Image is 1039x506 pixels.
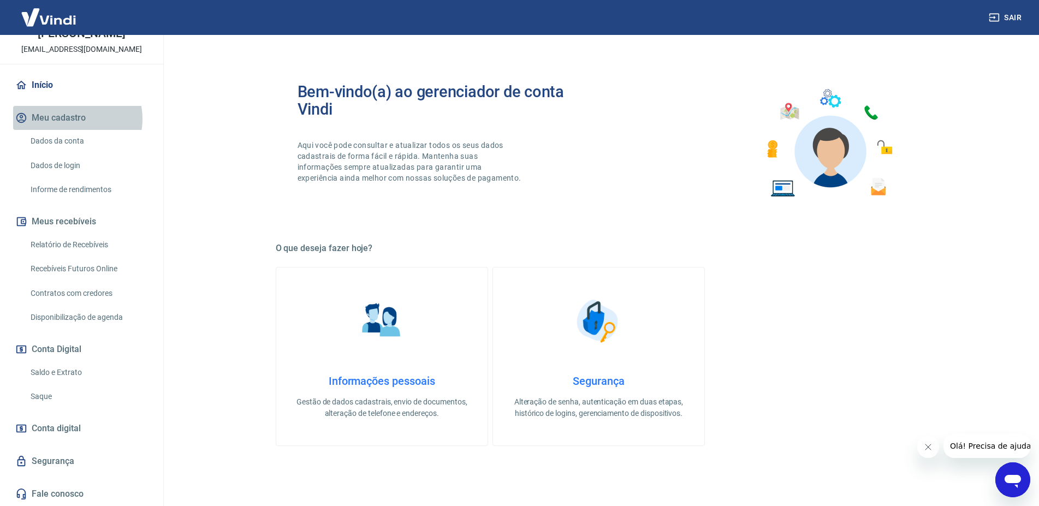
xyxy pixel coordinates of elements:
[276,243,922,254] h5: O que deseja fazer hoje?
[7,8,92,16] span: Olá! Precisa de ajuda?
[26,234,150,256] a: Relatório de Recebíveis
[21,44,142,55] p: [EMAIL_ADDRESS][DOMAIN_NAME]
[276,267,488,446] a: Informações pessoaisInformações pessoaisGestão de dados cadastrais, envio de documentos, alteraçã...
[26,130,150,152] a: Dados da conta
[13,106,150,130] button: Meu cadastro
[13,337,150,361] button: Conta Digital
[492,267,705,446] a: SegurançaSegurançaAlteração de senha, autenticação em duas etapas, histórico de logins, gerenciam...
[26,154,150,177] a: Dados de login
[32,421,81,436] span: Conta digital
[294,374,470,388] h4: Informações pessoais
[26,361,150,384] a: Saldo e Extrato
[510,374,687,388] h4: Segurança
[757,83,900,204] img: Imagem de um avatar masculino com diversos icones exemplificando as funcionalidades do gerenciado...
[38,28,125,39] p: [PERSON_NAME]
[298,140,524,183] p: Aqui você pode consultar e atualizar todos os seus dados cadastrais de forma fácil e rápida. Mant...
[13,416,150,440] a: Conta digital
[354,294,409,348] img: Informações pessoais
[917,436,939,458] iframe: Fechar mensagem
[26,258,150,280] a: Recebíveis Futuros Online
[13,210,150,234] button: Meus recebíveis
[298,83,599,118] h2: Bem-vindo(a) ao gerenciador de conta Vindi
[995,462,1030,497] iframe: Botão para abrir a janela de mensagens
[13,1,84,34] img: Vindi
[13,73,150,97] a: Início
[294,396,470,419] p: Gestão de dados cadastrais, envio de documentos, alteração de telefone e endereços.
[26,385,150,408] a: Saque
[26,178,150,201] a: Informe de rendimentos
[26,306,150,329] a: Disponibilização de agenda
[987,8,1026,28] button: Sair
[510,396,687,419] p: Alteração de senha, autenticação em duas etapas, histórico de logins, gerenciamento de dispositivos.
[13,482,150,506] a: Fale conosco
[943,434,1030,458] iframe: Mensagem da empresa
[26,282,150,305] a: Contratos com credores
[13,449,150,473] a: Segurança
[571,294,626,348] img: Segurança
